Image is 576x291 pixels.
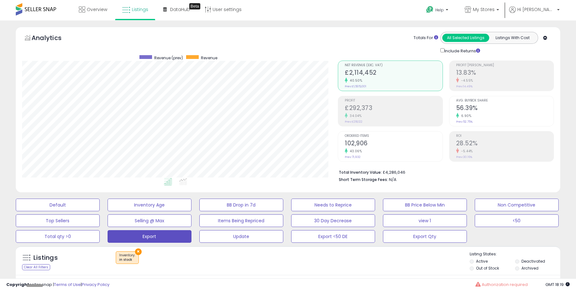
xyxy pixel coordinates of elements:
small: 40.50% [348,78,362,83]
button: Items Being Repriced [199,214,283,227]
div: in stock [119,258,135,262]
button: Total qty >0 [16,230,100,243]
button: Export <50 DE [291,230,375,243]
span: Net Revenue (Exc. VAT) [345,64,443,67]
h2: 56.39% [456,104,554,113]
button: view 1 [383,214,467,227]
button: BB Price Below Min [383,199,467,211]
li: £4,286,046 [339,168,549,176]
button: Export [108,230,191,243]
span: Avg. Buybox Share [456,99,554,102]
button: × [135,248,142,255]
h2: £292,373 [345,104,443,113]
button: Top Sellers [16,214,100,227]
p: Listing States: [470,251,560,257]
div: Clear All Filters [22,264,50,270]
span: Profit [345,99,443,102]
small: Prev: 14.49% [456,84,473,88]
label: Active [476,259,488,264]
small: Prev: £218,122 [345,120,362,124]
h2: 13.83% [456,69,554,78]
span: Ordered Items [345,134,443,138]
span: Help [435,7,444,13]
span: 2025-09-7 18:19 GMT [545,282,570,288]
button: Export Qty [383,230,467,243]
span: Profit [PERSON_NAME] [456,64,554,67]
small: 43.06% [348,149,362,154]
h2: 102,906 [345,140,443,148]
button: Default [16,199,100,211]
a: Help [421,1,455,20]
small: -4.55% [459,78,473,83]
button: <50 [475,214,559,227]
h5: Analytics [32,33,74,44]
div: seller snap | | [6,282,109,288]
h2: 28.52% [456,140,554,148]
label: Deactivated [521,259,545,264]
span: Hi [PERSON_NAME] [517,6,555,13]
b: Total Inventory Value: [339,170,382,175]
span: Overview [87,6,107,13]
small: 34.04% [348,113,361,118]
button: Needs to Reprice [291,199,375,211]
span: ROI [456,134,554,138]
small: -5.44% [459,149,473,154]
div: Totals For [414,35,438,41]
span: Revenue [201,55,217,61]
i: Get Help [426,6,434,14]
span: N/A [389,177,397,183]
small: 6.90% [459,113,472,118]
button: Listings With Cost [489,34,536,42]
button: All Selected Listings [442,34,489,42]
strong: Copyright [6,282,29,288]
button: Non Competitive [475,199,559,211]
b: Short Term Storage Fees: [339,177,388,182]
button: 30 Day Decrease [291,214,375,227]
small: Prev: 52.75% [456,120,473,124]
label: Archived [521,265,538,271]
span: DataHub [170,6,190,13]
div: Tooltip anchor [189,3,200,9]
small: Prev: 30.16% [456,155,472,159]
button: Selling @ Max [108,214,191,227]
span: Revenue (prev) [154,55,183,61]
span: Inventory : [119,253,135,262]
div: Include Returns [436,47,488,54]
h5: Listings [33,253,58,262]
button: BB Drop in 7d [199,199,283,211]
button: Inventory Age [108,199,191,211]
h2: £2,114,452 [345,69,443,78]
small: Prev: 71,932 [345,155,361,159]
span: My Stores [473,6,495,13]
span: Listings [132,6,148,13]
label: Out of Stock [476,265,499,271]
button: Update [199,230,283,243]
a: Hi [PERSON_NAME] [509,6,560,20]
small: Prev: £1,505,001 [345,84,366,88]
